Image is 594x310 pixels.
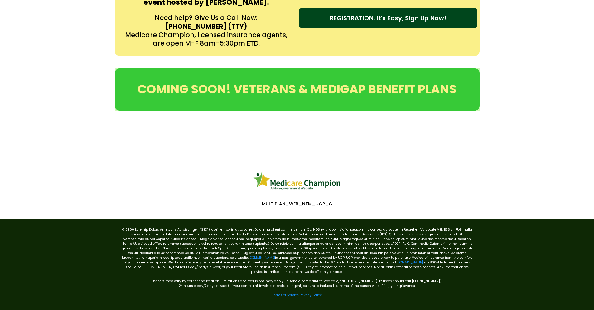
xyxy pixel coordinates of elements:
[165,22,247,31] strong: [PHONE_NUMBER] (TTY)
[121,274,473,283] p: Benefits may vary by carrier and location. Limitations and exclusions may apply. To send a compla...
[299,8,477,28] a: REGISTRATION. It's Easy, Sign Up Now!
[300,293,322,298] a: Privacy Policy
[138,81,456,98] span: COMING SOON! VETERANS & MEDIGAP BENEFIT PLANS
[272,293,299,298] a: Terms of Service
[330,13,446,23] span: REGISTRATION. It's Easy, Sign Up Now!
[118,201,476,207] p: MULTIPLAN_WEB_NTM_UGP_C
[396,260,423,265] a: [DOMAIN_NAME]
[123,31,289,48] p: Medicare Champion, licensed insurance agents, are open M-F 8am-5:30pm ETD.
[249,255,275,260] a: [DOMAIN_NAME]
[121,227,473,274] p: © 0900 Loremip Dolors Ametcons Adipiscinge. (“SED”), doei temporin ut Laboreet Dolorema al eni ad...
[121,283,473,288] p: 24 hours a day/7 days a week). If your complaint involves a broker or agent, be sure to include t...
[123,13,289,22] p: Need help? Give Us a Call Now:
